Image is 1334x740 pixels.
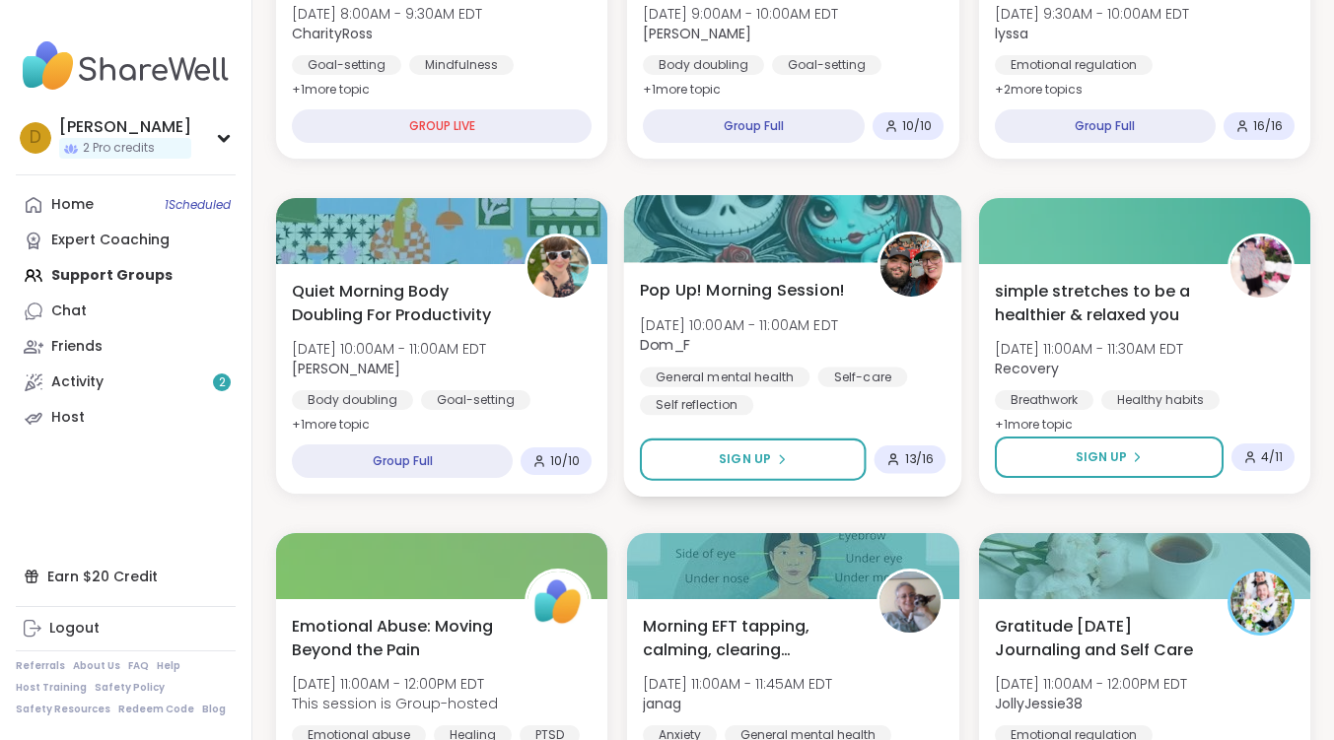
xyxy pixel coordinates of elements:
b: janag [643,694,681,713]
div: Goal-setting [421,390,530,410]
a: Activity2 [16,365,236,400]
div: General mental health [640,367,809,386]
a: Host [16,400,236,436]
div: Group Full [292,444,513,478]
div: Body doubling [643,55,764,75]
span: D [30,125,41,151]
span: [DATE] 8:00AM - 9:30AM EDT [292,4,482,24]
a: Expert Coaching [16,223,236,258]
span: [DATE] 10:00AM - 11:00AM EDT [640,314,838,334]
b: [PERSON_NAME] [292,359,400,378]
img: Dom_F [880,235,943,297]
span: Morning EFT tapping, calming, clearing exercises [643,615,854,662]
span: [DATE] 11:00AM - 12:00PM EDT [292,674,498,694]
a: Referrals [16,659,65,673]
span: This session is Group-hosted [292,694,498,713]
b: [PERSON_NAME] [643,24,751,43]
div: Healthy habits [1101,390,1220,410]
span: Sign Up [1076,448,1127,466]
div: Group Full [995,109,1216,143]
div: Expert Coaching [51,231,170,250]
a: Home1Scheduled [16,187,236,223]
b: Recovery [995,359,1059,378]
a: Redeem Code [118,703,194,716]
div: Home [51,195,94,215]
span: simple stretches to be a healthier & relaxed you [995,280,1206,327]
span: [DATE] 9:30AM - 10:00AM EDT [995,4,1189,24]
img: ShareWell Nav Logo [16,32,236,101]
span: 1 Scheduled [165,197,231,213]
span: 2 Pro credits [83,140,155,157]
span: [DATE] 9:00AM - 10:00AM EDT [643,4,838,24]
img: ShareWell [527,572,589,633]
div: Emotional regulation [995,55,1153,75]
div: Host [51,408,85,428]
span: 10 / 10 [550,453,580,469]
span: Gratitude [DATE] Journaling and Self Care [995,615,1206,662]
a: Friends [16,329,236,365]
a: Safety Resources [16,703,110,716]
div: [PERSON_NAME] [59,116,191,138]
span: 16 / 16 [1253,118,1283,134]
a: Safety Policy [95,681,165,695]
a: Help [157,659,180,673]
div: GROUP LIVE [292,109,592,143]
div: Mindfulness [409,55,514,75]
div: Goal-setting [292,55,401,75]
img: janag [879,572,941,633]
span: 13 / 16 [905,451,935,467]
a: FAQ [128,659,149,673]
a: Logout [16,611,236,646]
span: 10 / 10 [902,118,932,134]
a: Host Training [16,681,87,695]
b: lyssa [995,24,1028,43]
span: Quiet Morning Body Doubling For Productivity [292,280,503,327]
div: Body doubling [292,390,413,410]
span: Emotional Abuse: Moving Beyond the Pain [292,615,503,662]
span: 4 / 11 [1261,449,1283,465]
span: 2 [219,374,226,391]
div: Goal-setting [772,55,881,75]
div: Friends [51,337,103,357]
span: [DATE] 11:00AM - 12:00PM EDT [995,674,1187,694]
div: Earn $20 Credit [16,559,236,594]
img: JollyJessie38 [1230,572,1292,633]
a: About Us [73,659,120,673]
span: [DATE] 11:00AM - 11:30AM EDT [995,339,1183,359]
b: CharityRoss [292,24,373,43]
img: Recovery [1230,236,1292,298]
a: Blog [202,703,226,716]
a: Chat [16,294,236,329]
button: Sign Up [995,437,1224,478]
span: [DATE] 11:00AM - 11:45AM EDT [643,674,832,694]
b: JollyJessie38 [995,694,1083,713]
span: [DATE] 10:00AM - 11:00AM EDT [292,339,486,359]
div: Activity [51,372,104,392]
div: Chat [51,302,87,321]
div: Logout [49,619,100,639]
div: Self-care [818,367,908,386]
img: Adrienne_QueenOfTheDawn [527,236,589,298]
b: Dom_F [640,335,690,355]
div: Self reflection [640,395,753,415]
div: Breathwork [995,390,1093,410]
span: Sign Up [720,450,772,468]
span: Pop Up! Morning Session! [640,278,845,302]
div: Group Full [643,109,864,143]
button: Sign Up [640,438,867,481]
